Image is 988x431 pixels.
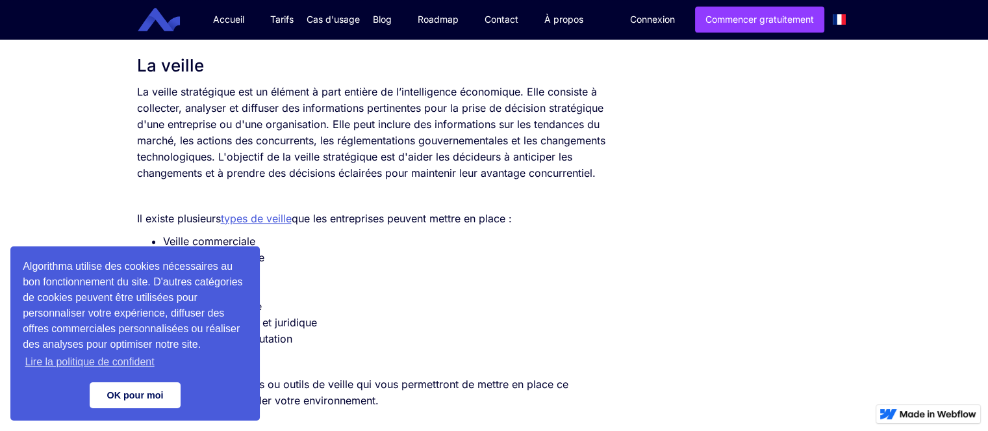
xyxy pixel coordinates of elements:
li: Veille sectorielle [163,266,609,282]
a: Connexion [620,7,685,32]
li: Veille financière [163,282,609,298]
p: Il existe plusieurs logiciels ou outils de veille qui vous permettront de mettre en place ce proc... [137,376,609,409]
li: Veille image / e-réputation [163,331,609,347]
div: Cas d'usage [307,13,360,26]
img: Made in Webflow [900,410,976,418]
p: Il existe plusieurs que les entreprises peuvent mettre en place : [137,211,609,227]
li: Veille commerciale [163,233,609,250]
div: cookieconsent [10,246,260,421]
li: Veille concurrentielle [163,250,609,266]
a: dismiss cookie message [90,382,181,408]
a: home [147,8,190,32]
p: ‍ [137,188,609,204]
a: types de veille [221,212,292,225]
a: learn more about cookies [23,352,157,372]
p: ‍ [137,354,609,370]
p: La veille stratégique est un élément à part entière de l’intelligence économique. Elle consiste à... [137,84,609,181]
span: Algorithma utilise des cookies nécessaires au bon fonctionnement du site. D'autres catégories de ... [23,259,247,372]
a: Commencer gratuitement [695,7,824,33]
li: Veille technologique [163,298,609,315]
h2: La veille [137,54,609,77]
li: Veille réglementaire et juridique [163,315,609,331]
